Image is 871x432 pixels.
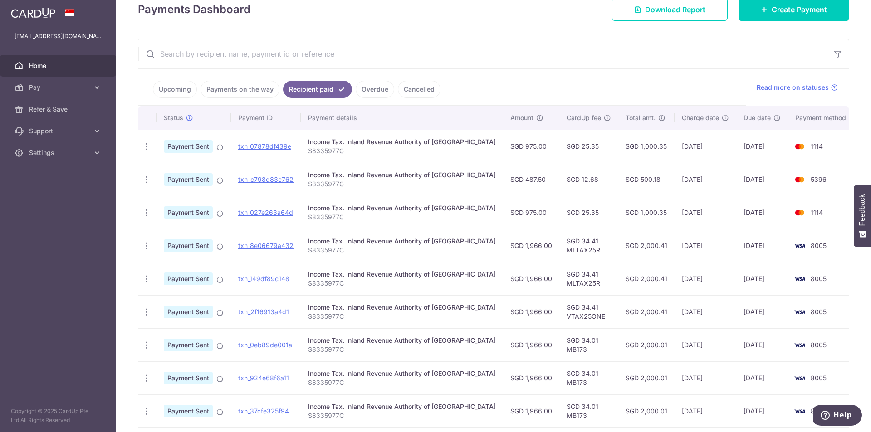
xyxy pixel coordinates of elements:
span: Payment Sent [164,306,213,318]
span: Home [29,61,89,70]
span: Refer & Save [29,105,89,114]
a: Overdue [356,81,394,98]
td: [DATE] [675,328,736,361]
td: [DATE] [736,163,788,196]
span: 8005 [811,374,827,382]
span: 8005 [811,308,827,316]
td: [DATE] [736,295,788,328]
a: txn_c798d83c762 [238,175,294,183]
a: txn_924e68f6a11 [238,374,289,382]
td: SGD 25.35 [559,130,618,163]
img: Bank Card [791,373,809,383]
td: SGD 34.41 MLTAX25R [559,229,618,262]
div: Income Tax. Inland Revenue Authority of [GEOGRAPHIC_DATA] [308,303,496,312]
div: Income Tax. Inland Revenue Authority of [GEOGRAPHIC_DATA] [308,204,496,213]
td: SGD 1,000.35 [618,130,675,163]
td: [DATE] [736,229,788,262]
td: [DATE] [736,328,788,361]
td: [DATE] [675,196,736,229]
th: Payment ID [231,106,301,130]
a: Recipient paid [283,81,352,98]
span: Payment Sent [164,372,213,384]
td: [DATE] [675,229,736,262]
p: S8335977C [308,213,496,222]
p: S8335977C [308,312,496,321]
h4: Payments Dashboard [138,1,250,18]
img: Bank Card [791,406,809,417]
img: Bank Card [791,174,809,185]
span: Support [29,126,89,136]
span: Download Report [645,4,705,15]
td: SGD 975.00 [503,130,559,163]
th: Payment details [301,106,503,130]
td: SGD 500.18 [618,163,675,196]
td: SGD 1,966.00 [503,262,559,295]
td: SGD 1,966.00 [503,229,559,262]
span: Payment Sent [164,405,213,417]
td: [DATE] [675,394,736,427]
div: Income Tax. Inland Revenue Authority of [GEOGRAPHIC_DATA] [308,402,496,411]
a: txn_149df89c148 [238,275,289,282]
span: Charge date [682,113,719,122]
div: Income Tax. Inland Revenue Authority of [GEOGRAPHIC_DATA] [308,237,496,246]
td: SGD 2,000.41 [618,295,675,328]
img: Bank Card [791,306,809,317]
img: Bank Card [791,240,809,251]
td: [DATE] [675,295,736,328]
td: SGD 975.00 [503,196,559,229]
td: SGD 2,000.01 [618,361,675,394]
span: Settings [29,148,89,157]
td: SGD 12.68 [559,163,618,196]
p: [EMAIL_ADDRESS][DOMAIN_NAME] [15,32,102,41]
img: Bank Card [791,273,809,284]
p: S8335977C [308,411,496,420]
span: 5396 [811,175,827,183]
td: SGD 2,000.41 [618,262,675,295]
td: SGD 2,000.01 [618,394,675,427]
span: Payment Sent [164,140,213,153]
span: Payment Sent [164,239,213,252]
span: Read more on statuses [757,83,829,92]
iframe: Opens a widget where you can find more information [813,405,862,427]
span: Status [164,113,183,122]
td: [DATE] [736,361,788,394]
p: S8335977C [308,378,496,387]
span: Create Payment [772,4,827,15]
span: 8005 [811,341,827,349]
a: txn_2f16913a4d1 [238,308,289,316]
td: SGD 34.41 MLTAX25R [559,262,618,295]
a: txn_8e06679a432 [238,242,294,249]
a: txn_37cfe325f94 [238,407,289,415]
td: [DATE] [736,394,788,427]
span: Amount [510,113,533,122]
span: Payment Sent [164,272,213,285]
p: S8335977C [308,345,496,354]
td: SGD 25.35 [559,196,618,229]
td: SGD 2,000.01 [618,328,675,361]
div: Income Tax. Inland Revenue Authority of [GEOGRAPHIC_DATA] [308,137,496,146]
td: SGD 2,000.41 [618,229,675,262]
a: txn_0eb89de001a [238,341,292,349]
td: SGD 34.01 MB173 [559,328,618,361]
span: Feedback [858,194,866,226]
span: Payment Sent [164,173,213,186]
span: Payment Sent [164,206,213,219]
td: SGD 34.01 MB173 [559,361,618,394]
td: [DATE] [736,262,788,295]
img: Bank Card [791,141,809,152]
span: 8005 [811,275,827,282]
span: CardUp fee [567,113,601,122]
span: 8005 [811,407,827,415]
img: CardUp [11,7,55,18]
div: Income Tax. Inland Revenue Authority of [GEOGRAPHIC_DATA] [308,270,496,279]
td: [DATE] [736,196,788,229]
input: Search by recipient name, payment id or reference [138,39,827,68]
td: [DATE] [675,361,736,394]
div: Income Tax. Inland Revenue Authority of [GEOGRAPHIC_DATA] [308,336,496,345]
p: S8335977C [308,180,496,189]
td: SGD 1,966.00 [503,328,559,361]
td: SGD 34.01 MB173 [559,394,618,427]
td: SGD 1,966.00 [503,295,559,328]
td: [DATE] [736,130,788,163]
